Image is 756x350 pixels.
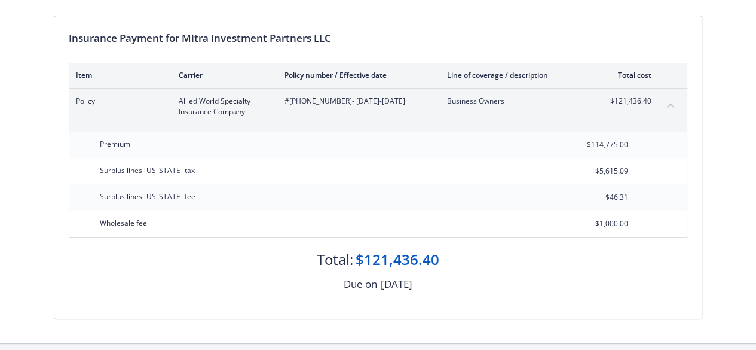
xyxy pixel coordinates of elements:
span: Premium [100,139,130,149]
div: Policy number / Effective date [284,70,428,80]
span: #[PHONE_NUMBER] - [DATE]-[DATE] [284,96,428,106]
div: Total: [317,249,353,270]
div: Insurance Payment for Mitra Investment Partners LLC [69,31,687,46]
input: 0.00 [558,215,635,233]
input: 0.00 [558,188,635,206]
span: Business Owners [447,96,587,106]
span: Allied World Specialty Insurance Company [179,96,265,117]
div: Due on [344,276,377,292]
input: 0.00 [558,162,635,180]
div: $121,436.40 [356,249,439,270]
div: Total cost [607,70,651,80]
div: [DATE] [381,276,412,292]
input: 0.00 [558,136,635,154]
div: PolicyAllied World Specialty Insurance Company#[PHONE_NUMBER]- [DATE]-[DATE]Business Owners$121,4... [69,89,687,124]
span: Surplus lines [US_STATE] tax [100,165,195,175]
span: Surplus lines [US_STATE] fee [100,191,195,202]
button: collapse content [661,96,680,115]
div: Line of coverage / description [447,70,587,80]
span: $121,436.40 [607,96,651,106]
div: Item [76,70,160,80]
div: Carrier [179,70,265,80]
span: Wholesale fee [100,218,147,228]
span: Policy [76,96,160,106]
